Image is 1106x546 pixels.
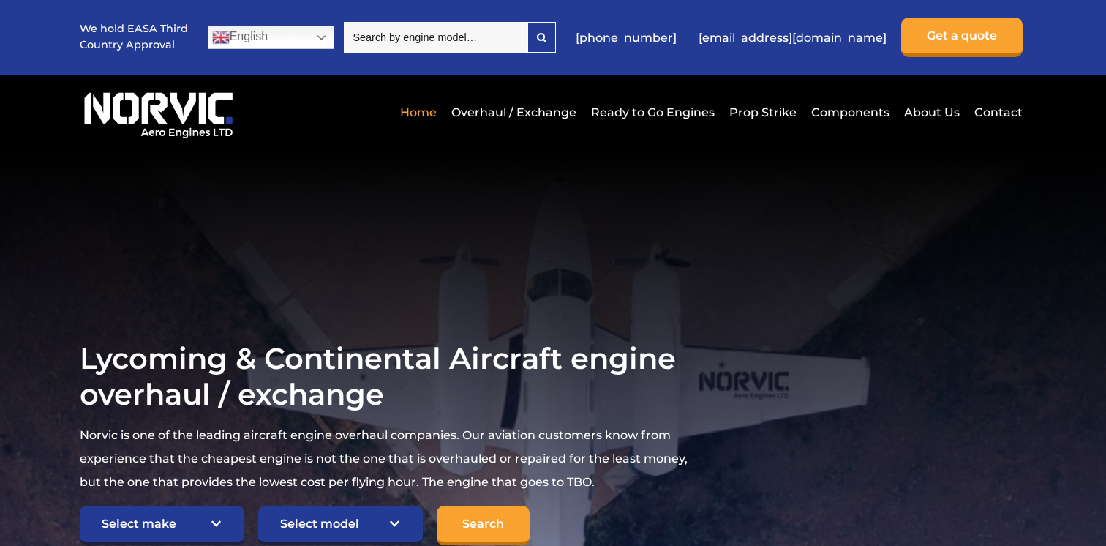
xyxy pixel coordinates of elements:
[396,94,440,130] a: Home
[808,94,893,130] a: Components
[900,94,963,130] a: About Us
[587,94,718,130] a: Ready to Go Engines
[212,29,230,46] img: en
[448,94,580,130] a: Overhaul / Exchange
[80,21,189,53] p: We hold EASA Third Country Approval
[80,86,238,139] img: Norvic Aero Engines logo
[971,94,1023,130] a: Contact
[344,22,527,53] input: Search by engine model…
[901,18,1023,57] a: Get a quote
[691,20,894,56] a: [EMAIL_ADDRESS][DOMAIN_NAME]
[208,26,334,49] a: English
[80,424,696,494] p: Norvic is one of the leading aircraft engine overhaul companies. Our aviation customers know from...
[437,506,530,545] input: Search
[568,20,684,56] a: [PHONE_NUMBER]
[80,340,696,412] h1: Lycoming & Continental Aircraft engine overhaul / exchange
[726,94,800,130] a: Prop Strike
